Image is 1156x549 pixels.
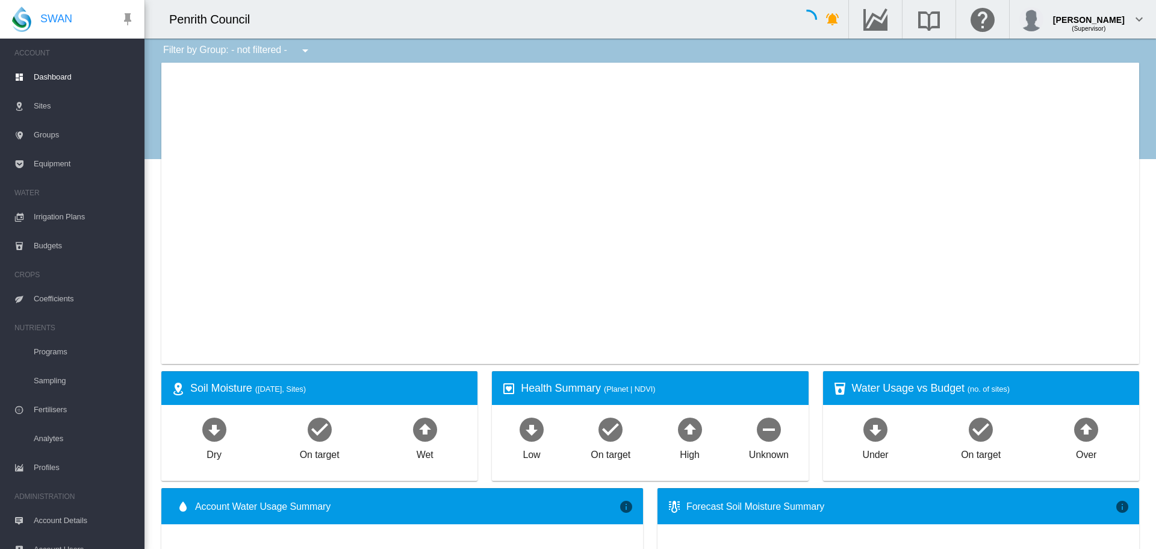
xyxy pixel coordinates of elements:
button: icon-bell-ring [821,7,845,31]
span: (no. of sites) [968,384,1010,394]
md-icon: Click here for help [968,12,997,27]
md-icon: icon-chevron-down [1132,12,1146,27]
span: Fertilisers [34,395,135,424]
div: Dry [207,444,222,462]
span: Account Water Usage Summary [195,500,619,513]
span: Groups [34,121,135,149]
div: Under [863,444,889,462]
md-icon: icon-arrow-up-bold-circle [411,415,440,444]
md-icon: icon-checkbox-marked-circle [305,415,334,444]
span: Coefficients [34,284,135,313]
div: [PERSON_NAME] [1053,9,1125,21]
button: icon-menu-down [293,39,317,63]
div: Over [1076,444,1096,462]
span: Irrigation Plans [34,202,135,231]
md-icon: icon-checkbox-marked-circle [596,415,625,444]
span: (Planet | NDVI) [604,384,656,394]
img: profile.jpg [1019,7,1043,31]
md-icon: icon-pin [120,12,135,27]
div: Wet [417,444,433,462]
span: NUTRIENTS [14,318,135,337]
div: Filter by Group: - not filtered - [154,39,321,63]
span: Programs [34,337,135,366]
span: Equipment [34,149,135,178]
md-icon: icon-arrow-down-bold-circle [517,415,546,444]
div: On target [591,444,630,462]
md-icon: icon-arrow-up-bold-circle [676,415,704,444]
span: Profiles [34,453,135,482]
span: Sampling [34,366,135,395]
span: Budgets [34,231,135,260]
div: On target [961,444,1001,462]
md-icon: icon-arrow-up-bold-circle [1072,415,1101,444]
span: (Supervisor) [1072,25,1105,32]
md-icon: icon-menu-down [298,43,312,58]
span: CROPS [14,265,135,284]
span: Sites [34,92,135,121]
md-icon: Search the knowledge base [915,12,943,27]
div: Low [523,444,540,462]
div: Water Usage vs Budget [852,381,1130,396]
div: High [680,444,700,462]
md-icon: icon-information [1115,500,1130,514]
span: ([DATE], Sites) [255,384,306,394]
span: SWAN [40,11,72,27]
div: Health Summary [521,381,798,396]
div: Forecast Soil Moisture Summary [686,500,1115,513]
md-icon: icon-checkbox-marked-circle [966,415,995,444]
span: Analytes [34,424,135,453]
md-icon: Go to the Data Hub [861,12,890,27]
md-icon: icon-information [619,500,633,514]
div: On target [300,444,340,462]
span: WATER [14,183,135,202]
md-icon: icon-bell-ring [825,12,840,27]
span: ADMINISTRATION [14,487,135,506]
div: Soil Moisture [190,381,468,396]
md-icon: icon-heart-box-outline [502,381,516,396]
span: ACCOUNT [14,43,135,63]
span: Account Details [34,506,135,535]
md-icon: icon-water [176,500,190,514]
md-icon: icon-arrow-down-bold-circle [200,415,229,444]
img: SWAN-Landscape-Logo-Colour-drop.png [12,7,31,32]
md-icon: icon-minus-circle [754,415,783,444]
md-icon: icon-thermometer-lines [667,500,682,514]
div: Unknown [749,444,789,462]
md-icon: icon-cup-water [833,381,847,396]
span: Dashboard [34,63,135,92]
div: Penrith Council [169,11,261,28]
md-icon: icon-arrow-down-bold-circle [861,415,890,444]
md-icon: icon-map-marker-radius [171,381,185,396]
